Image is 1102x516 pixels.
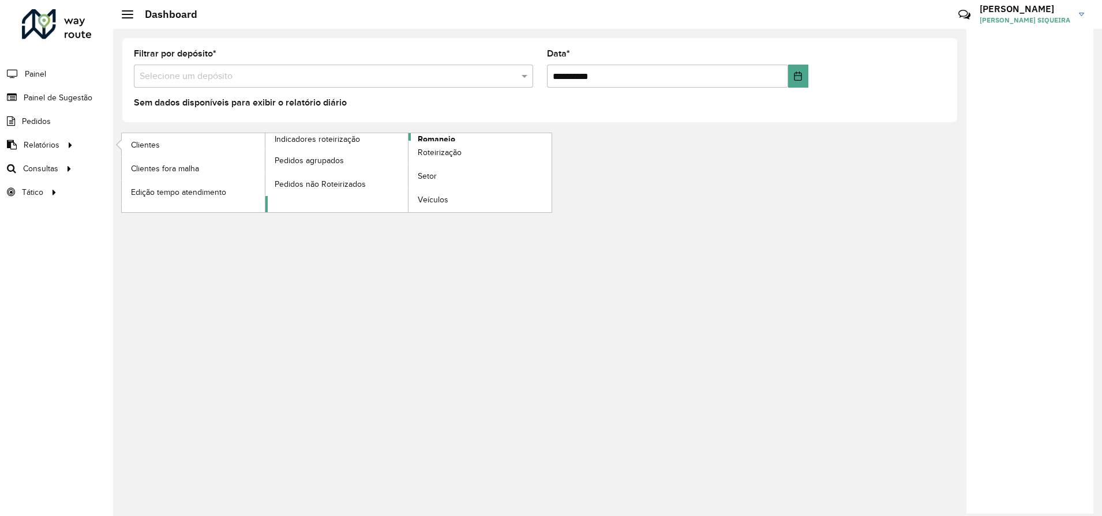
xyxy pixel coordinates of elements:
[275,155,344,167] span: Pedidos agrupados
[788,65,808,88] button: Choose Date
[22,186,43,198] span: Tático
[265,172,408,195] a: Pedidos não Roteirizados
[408,165,552,188] a: Setor
[25,68,46,80] span: Painel
[131,186,226,198] span: Edição tempo atendimento
[133,8,197,21] h2: Dashboard
[547,47,570,61] label: Data
[122,133,408,212] a: Indicadores roteirização
[980,3,1070,14] h3: [PERSON_NAME]
[275,133,360,145] span: Indicadores roteirização
[122,180,265,204] a: Edição tempo atendimento
[22,115,51,127] span: Pedidos
[24,139,59,151] span: Relatórios
[418,146,462,159] span: Roteirização
[24,92,92,104] span: Painel de Sugestão
[418,133,455,145] span: Romaneio
[265,149,408,172] a: Pedidos agrupados
[134,47,216,61] label: Filtrar por depósito
[275,178,366,190] span: Pedidos não Roteirizados
[131,163,199,175] span: Clientes fora malha
[952,2,977,27] a: Contato Rápido
[408,141,552,164] a: Roteirização
[408,189,552,212] a: Veículos
[265,133,552,212] a: Romaneio
[418,194,448,206] span: Veículos
[134,96,347,110] label: Sem dados disponíveis para exibir o relatório diário
[980,15,1070,25] span: [PERSON_NAME] SIQUEIRA
[23,163,58,175] span: Consultas
[131,139,160,151] span: Clientes
[122,133,265,156] a: Clientes
[122,157,265,180] a: Clientes fora malha
[418,170,437,182] span: Setor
